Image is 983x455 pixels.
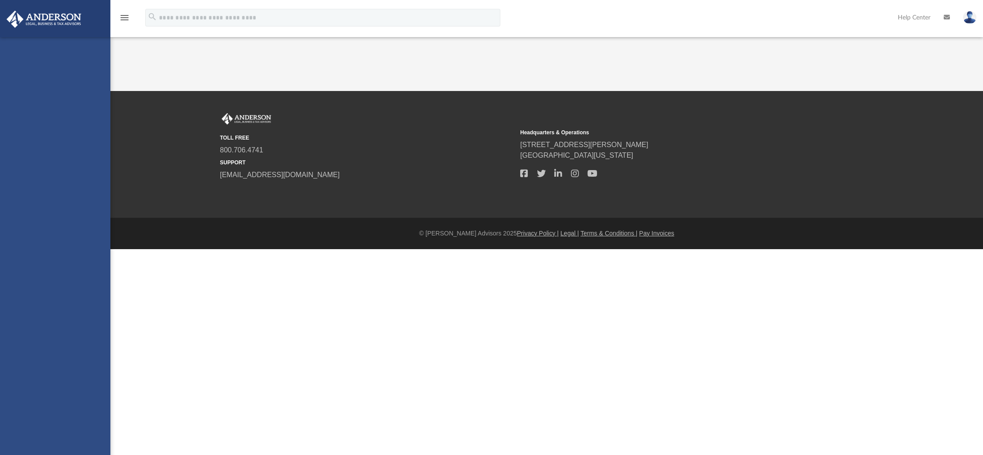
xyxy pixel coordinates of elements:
img: Anderson Advisors Platinum Portal [4,11,84,28]
a: Terms & Conditions | [581,230,638,237]
i: search [147,12,157,22]
small: TOLL FREE [220,134,514,142]
img: User Pic [963,11,976,24]
small: SUPPORT [220,159,514,167]
div: © [PERSON_NAME] Advisors 2025 [110,229,983,238]
a: menu [119,17,130,23]
i: menu [119,12,130,23]
a: Privacy Policy | [517,230,559,237]
a: [GEOGRAPHIC_DATA][US_STATE] [520,152,633,159]
a: 800.706.4741 [220,146,263,154]
img: Anderson Advisors Platinum Portal [220,113,273,125]
a: [STREET_ADDRESS][PERSON_NAME] [520,141,648,148]
a: Pay Invoices [639,230,674,237]
a: Legal | [560,230,579,237]
a: [EMAIL_ADDRESS][DOMAIN_NAME] [220,171,340,178]
small: Headquarters & Operations [520,129,814,136]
